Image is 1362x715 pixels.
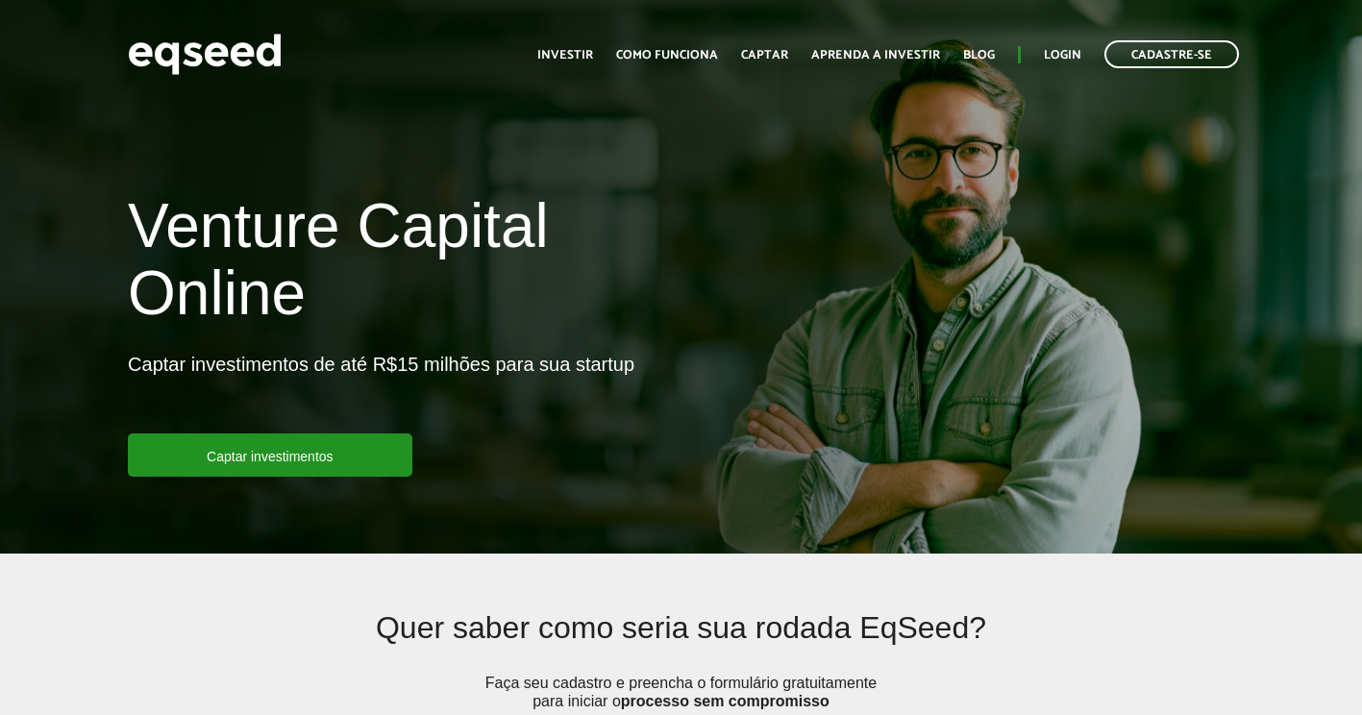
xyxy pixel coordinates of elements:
[741,49,788,62] a: Captar
[621,693,830,709] strong: processo sem compromisso
[963,49,995,62] a: Blog
[128,353,634,433] p: Captar investimentos de até R$15 milhões para sua startup
[128,433,412,477] a: Captar investimentos
[128,192,666,337] h1: Venture Capital Online
[128,29,282,80] img: EqSeed
[811,49,940,62] a: Aprenda a investir
[241,611,1121,674] h2: Quer saber como seria sua rodada EqSeed?
[616,49,718,62] a: Como funciona
[537,49,593,62] a: Investir
[1044,49,1081,62] a: Login
[1104,40,1239,68] a: Cadastre-se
